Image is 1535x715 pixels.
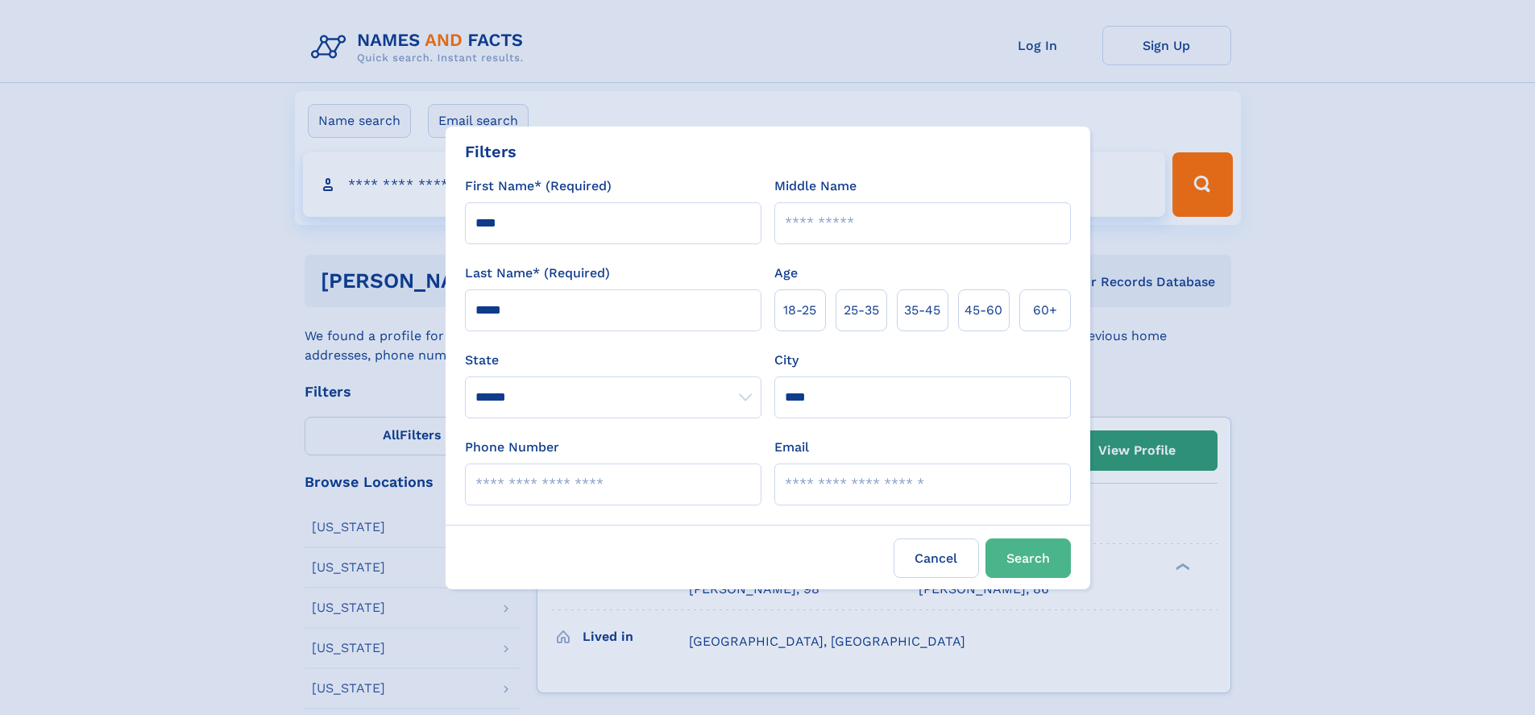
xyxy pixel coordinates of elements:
label: Age [774,264,798,283]
span: 18‑25 [783,301,816,320]
label: First Name* (Required) [465,177,612,196]
span: 25‑35 [844,301,879,320]
label: Middle Name [774,177,857,196]
label: Phone Number [465,438,559,457]
label: Last Name* (Required) [465,264,610,283]
div: Filters [465,139,517,164]
label: Email [774,438,809,457]
button: Search [985,538,1071,578]
label: State [465,351,761,370]
span: 45‑60 [965,301,1002,320]
label: City [774,351,799,370]
label: Cancel [894,538,979,578]
span: 60+ [1033,301,1057,320]
span: 35‑45 [904,301,940,320]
